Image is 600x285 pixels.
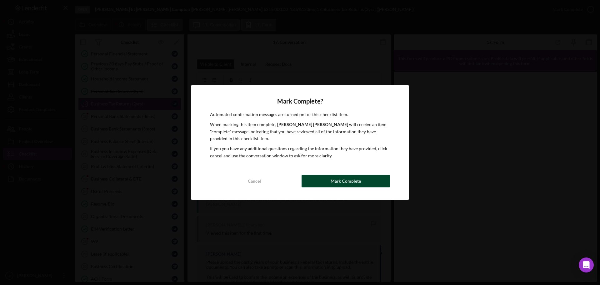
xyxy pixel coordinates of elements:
p: Automated confirmation messages are turned on for this checklist item. [210,111,390,118]
div: Cancel [248,175,261,187]
button: Cancel [210,175,298,187]
p: If you you have any additional questions regarding the information they have provided, click canc... [210,145,390,159]
div: Mark Complete [331,175,361,187]
h4: Mark Complete? [210,98,390,105]
div: Open Intercom Messenger [579,257,594,272]
p: When marking this item complete, will receive an item "complete" message indicating that you have... [210,121,390,142]
b: [PERSON_NAME] [PERSON_NAME] [277,122,348,127]
button: Mark Complete [302,175,390,187]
